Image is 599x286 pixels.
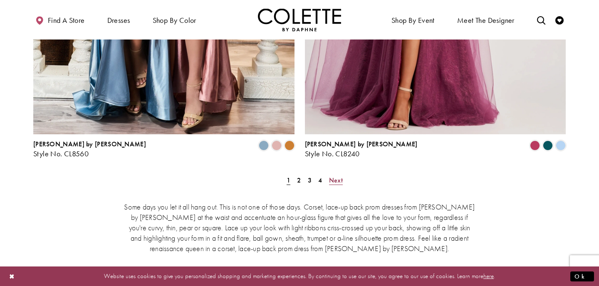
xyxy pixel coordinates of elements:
a: Check Wishlist [553,8,566,31]
span: Shop By Event [391,16,435,25]
p: Website uses cookies to give you personalized shopping and marketing experiences. By continuing t... [60,271,539,282]
a: Visit Home Page [258,8,341,31]
i: Periwinkle [556,141,566,150]
span: Meet the designer [457,16,515,25]
span: Shop By Event [389,8,437,31]
a: Page 2 [295,174,303,186]
a: Page 4 [316,174,324,186]
a: Find a store [33,8,87,31]
a: Page 3 [305,174,314,186]
span: Current Page [284,174,293,186]
div: Colette by Daphne Style No. CL8560 [33,141,146,158]
span: 4 [318,176,322,185]
a: Meet the designer [455,8,517,31]
span: Style No. CL8240 [305,149,360,158]
span: Find a store [48,16,85,25]
p: Some days you let it all hang out. This is not one of those days. Corset, lace-up back prom dress... [123,202,476,254]
span: Dresses [105,8,132,31]
i: Dusty Blue [259,141,269,150]
span: [PERSON_NAME] by [PERSON_NAME] [305,140,418,148]
a: here [483,272,494,280]
span: 3 [308,176,312,185]
span: [PERSON_NAME] by [PERSON_NAME] [33,140,146,148]
span: Dresses [107,16,130,25]
img: Colette by Daphne [258,8,341,31]
button: Submit Dialog [570,271,594,281]
a: Next Page [327,174,345,186]
span: Next [329,176,343,185]
span: Shop by color [151,8,198,31]
i: Berry [530,141,540,150]
span: Shop by color [153,16,196,25]
i: Dusty Pink [272,141,282,150]
span: Style No. CL8560 [33,149,89,158]
div: Colette by Daphne Style No. CL8240 [305,141,418,158]
i: Spruce [543,141,553,150]
button: Close Dialog [5,269,19,284]
a: Toggle search [535,8,547,31]
i: Bronze [285,141,295,150]
span: 2 [297,176,301,185]
span: 1 [287,176,290,185]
